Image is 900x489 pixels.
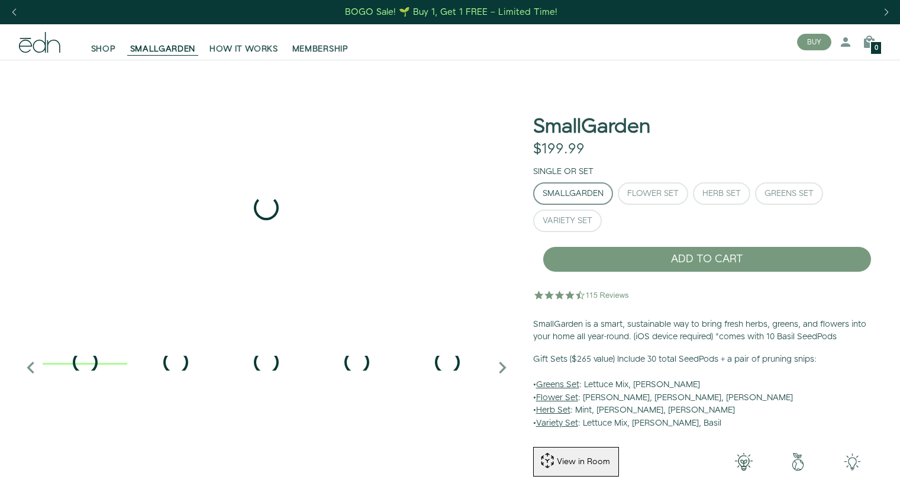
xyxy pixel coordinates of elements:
[533,319,881,344] p: SmallGarden is a smart, sustainable way to bring fresh herbs, greens, and flowers into your home ...
[19,60,514,356] div: 1 / 6
[543,246,872,272] button: ADD TO CART
[209,43,278,55] span: HOW IT WORKS
[536,392,578,404] u: Flower Set
[533,353,881,430] p: • : Lettuce Mix, [PERSON_NAME] • : [PERSON_NAME], [PERSON_NAME], [PERSON_NAME] • : Mint, [PERSON_...
[717,453,771,471] img: 001-light-bulb.png
[556,456,611,468] div: View in Room
[533,447,619,477] button: View in Room
[693,182,750,205] button: Herb Set
[533,116,650,138] h1: SmallGarden
[809,453,888,483] iframe: Opens a widget where you can find more information
[755,182,823,205] button: Greens Set
[797,34,831,50] button: BUY
[130,43,196,55] span: SMALLGARDEN
[543,217,592,225] div: Variety Set
[536,404,570,416] u: Herb Set
[292,43,349,55] span: MEMBERSHIP
[543,189,604,198] div: SmallGarden
[224,362,308,365] div: 3 / 6
[202,29,285,55] a: HOW IT WORKS
[536,379,579,391] u: Greens Set
[825,453,879,471] img: edn-smallgarden-tech.png
[533,353,817,365] b: Gift Sets ($265 value) Include 30 total SeedPods + a pair of pruning snips:
[43,362,127,365] div: 1 / 6
[533,210,602,232] button: Variety Set
[627,189,679,198] div: Flower Set
[533,283,631,307] img: 4.5 star rating
[491,356,514,379] i: Next slide
[533,182,613,205] button: SmallGarden
[536,417,578,429] u: Variety Set
[771,453,825,471] img: green-earth.png
[345,6,557,18] div: BOGO Sale! 🌱 Buy 1, Get 1 FREE – Limited Time!
[702,189,741,198] div: Herb Set
[618,182,688,205] button: Flower Set
[315,362,399,365] div: 4 / 6
[875,45,878,52] span: 0
[84,29,123,55] a: SHOP
[344,3,559,21] a: BOGO Sale! 🌱 Buy 1, Get 1 FREE – Limited Time!
[764,189,814,198] div: Greens Set
[405,362,490,365] div: 5 / 6
[19,356,43,379] i: Previous slide
[133,362,218,365] div: 2 / 6
[91,43,116,55] span: SHOP
[123,29,203,55] a: SMALLGARDEN
[533,166,593,178] label: Single or Set
[533,141,585,158] div: $199.99
[285,29,356,55] a: MEMBERSHIP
